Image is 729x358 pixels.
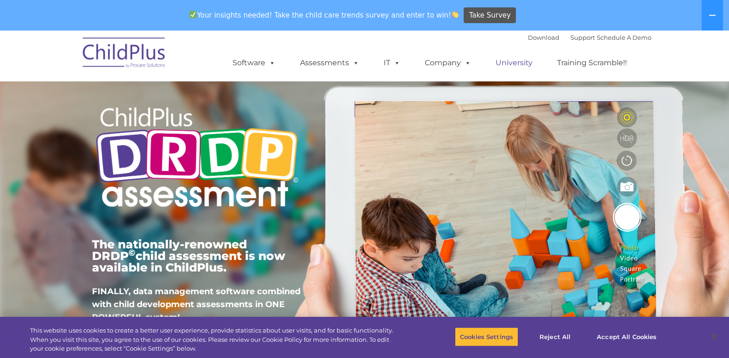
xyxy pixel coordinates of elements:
span: The nationally-renowned DRDP child assessment is now available in ChildPlus. [92,237,285,274]
a: IT [374,54,410,72]
font: | [528,34,651,41]
span: FINALLY, data management software combined with child development assessments in ONE POWERFUL sys... [92,286,300,322]
button: Reject All [526,327,584,346]
button: Accept All Cookies [592,327,662,346]
a: Software [223,54,285,72]
img: Copyright - DRDP Logo Light [92,95,302,222]
a: Download [528,34,559,41]
a: Schedule A Demo [597,34,651,41]
img: ChildPlus by Procare Solutions [78,31,171,77]
a: Training Scramble!! [548,54,636,72]
img: ✅ [190,11,196,18]
div: This website uses cookies to create a better user experience, provide statistics about user visit... [30,326,401,353]
a: University [486,54,542,72]
a: Company [416,54,480,72]
button: Cookies Settings [455,327,518,346]
a: Support [570,34,595,41]
span: Take Survey [469,7,511,24]
button: Close [704,327,724,347]
a: Take Survey [464,7,516,24]
a: Assessments [291,54,368,72]
img: 👏 [452,11,459,18]
sup: © [129,247,135,258]
span: Your insights needed! Take the child care trends survey and enter to win! [186,6,463,24]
